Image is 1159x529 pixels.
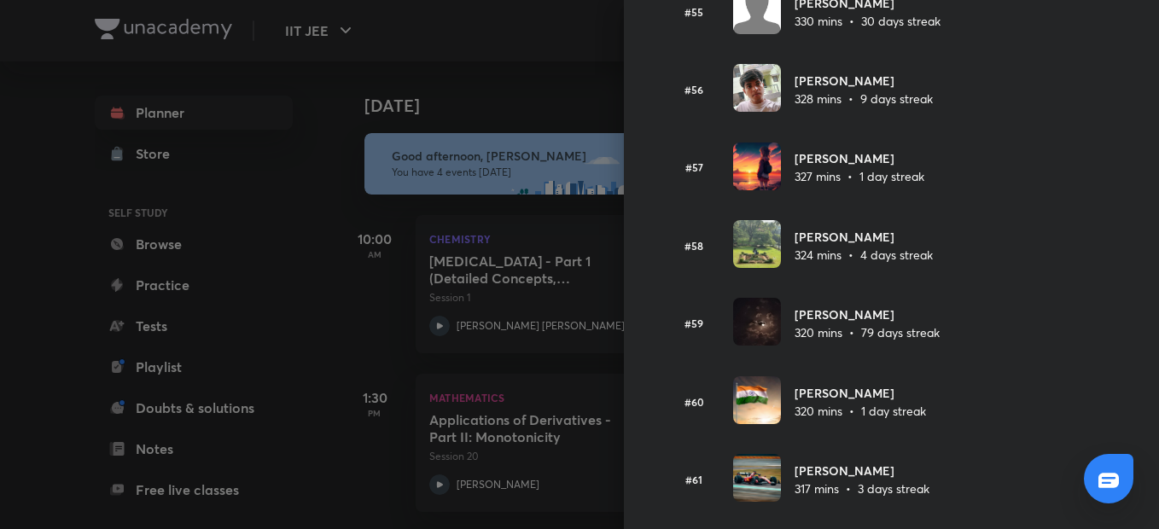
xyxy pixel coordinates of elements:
[795,462,929,480] h6: [PERSON_NAME]
[795,149,924,167] h6: [PERSON_NAME]
[665,4,723,20] h6: #55
[795,246,933,264] p: 324 mins • 4 days streak
[733,64,781,112] img: Avatar
[665,238,723,253] h6: #58
[795,228,933,246] h6: [PERSON_NAME]
[665,160,723,175] h6: #57
[665,472,723,487] h6: #61
[733,142,781,190] img: Avatar
[795,480,929,497] p: 317 mins • 3 days streak
[733,376,781,424] img: Avatar
[665,82,723,97] h6: #56
[733,220,781,268] img: Avatar
[733,454,781,502] img: Avatar
[665,316,723,331] h6: #59
[795,90,933,108] p: 328 mins • 9 days streak
[795,323,940,341] p: 320 mins • 79 days streak
[795,402,926,420] p: 320 mins • 1 day streak
[733,298,781,346] img: Avatar
[795,72,933,90] h6: [PERSON_NAME]
[795,167,924,185] p: 327 mins • 1 day streak
[665,394,723,410] h6: #60
[795,12,941,30] p: 330 mins • 30 days streak
[795,305,940,323] h6: [PERSON_NAME]
[795,384,926,402] h6: [PERSON_NAME]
